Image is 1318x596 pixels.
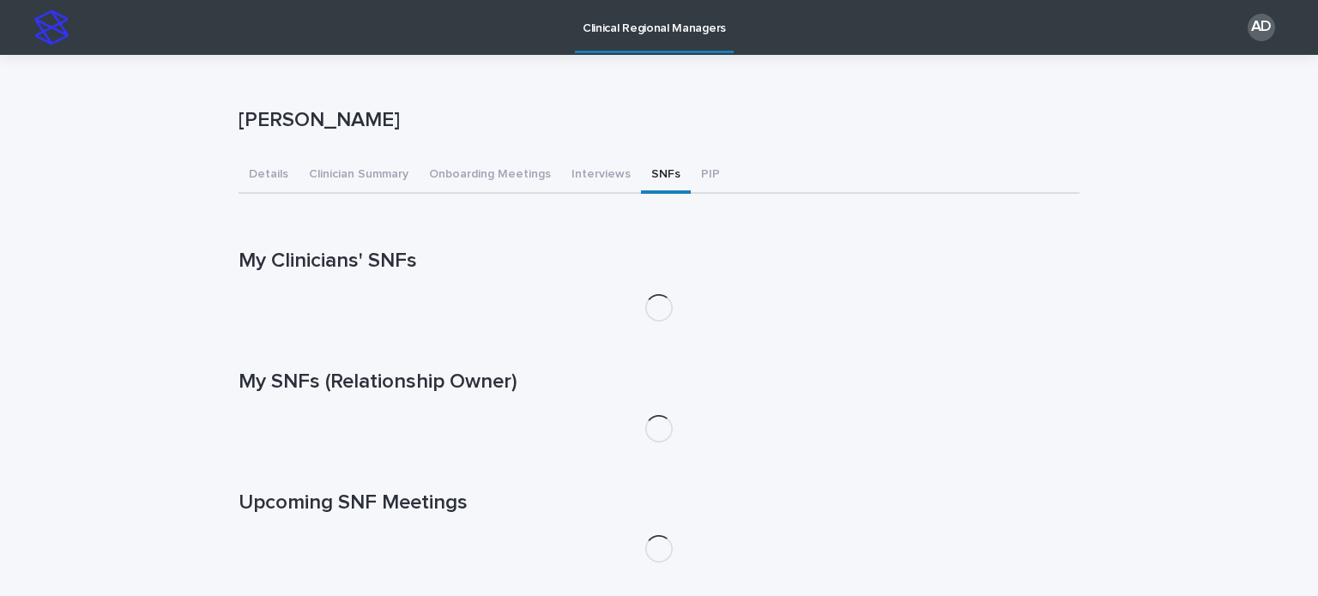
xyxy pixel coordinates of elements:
[239,491,1079,515] h1: Upcoming SNF Meetings
[419,158,561,194] button: Onboarding Meetings
[34,10,69,45] img: stacker-logo-s-only.png
[299,158,419,194] button: Clinician Summary
[239,108,1073,133] p: [PERSON_NAME]
[239,249,1079,274] h1: My Clinicians' SNFs
[239,370,1079,394] h1: My SNFs (Relationship Owner)
[691,158,730,194] button: PIP
[561,158,641,194] button: Interviews
[1248,14,1275,41] div: AD
[239,158,299,194] button: Details
[641,158,691,194] button: SNFs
